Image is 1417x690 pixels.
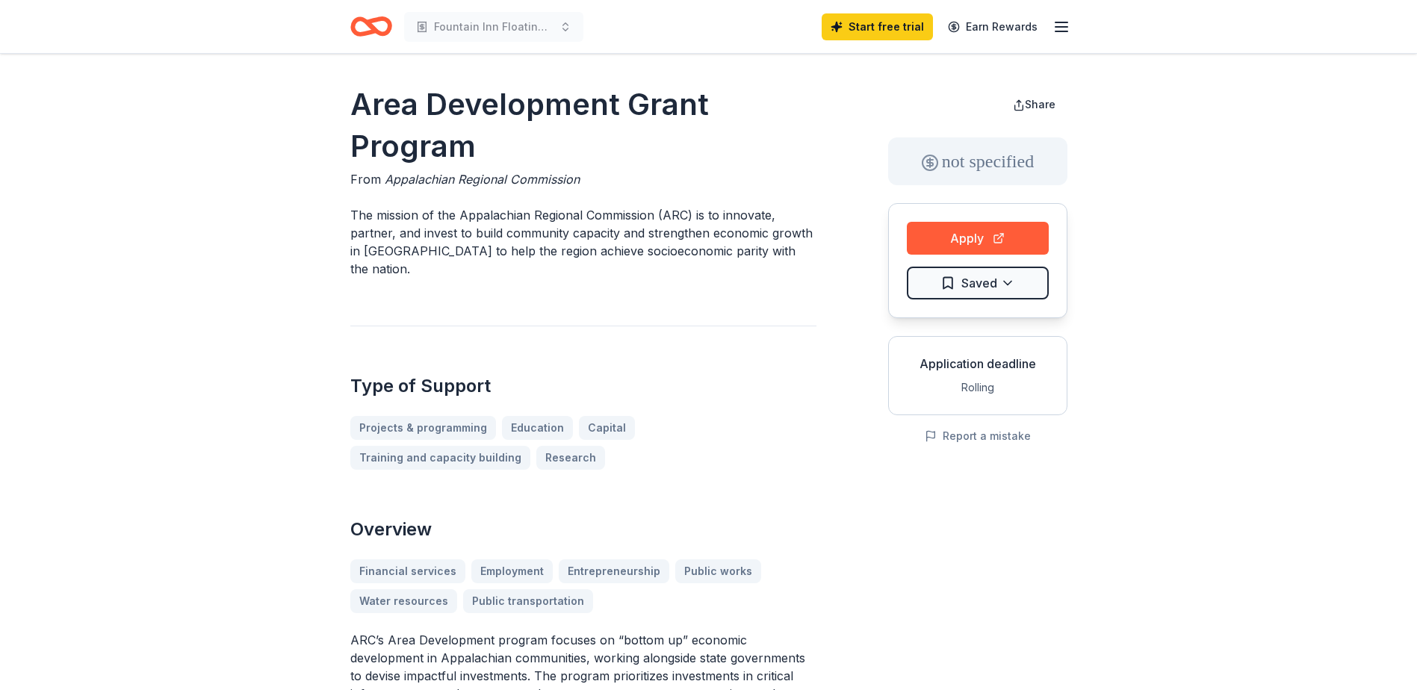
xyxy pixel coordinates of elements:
[1001,90,1067,119] button: Share
[350,416,496,440] a: Projects & programming
[925,427,1031,445] button: Report a mistake
[939,13,1047,40] a: Earn Rewards
[350,170,816,188] div: From
[961,273,997,293] span: Saved
[1025,98,1055,111] span: Share
[350,9,392,44] a: Home
[901,355,1055,373] div: Application deadline
[434,18,554,36] span: Fountain Inn Floating Incubator Program
[907,222,1049,255] button: Apply
[350,206,816,278] p: The mission of the Appalachian Regional Commission (ARC) is to innovate, partner, and invest to b...
[385,172,580,187] span: Appalachian Regional Commission
[907,267,1049,299] button: Saved
[350,374,816,398] h2: Type of Support
[350,517,816,541] h2: Overview
[888,137,1067,185] div: not specified
[901,379,1055,397] div: Rolling
[350,446,530,470] a: Training and capacity building
[404,12,583,42] button: Fountain Inn Floating Incubator Program
[350,84,816,167] h1: Area Development Grant Program
[536,446,605,470] a: Research
[822,13,933,40] a: Start free trial
[579,416,635,440] a: Capital
[502,416,573,440] a: Education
